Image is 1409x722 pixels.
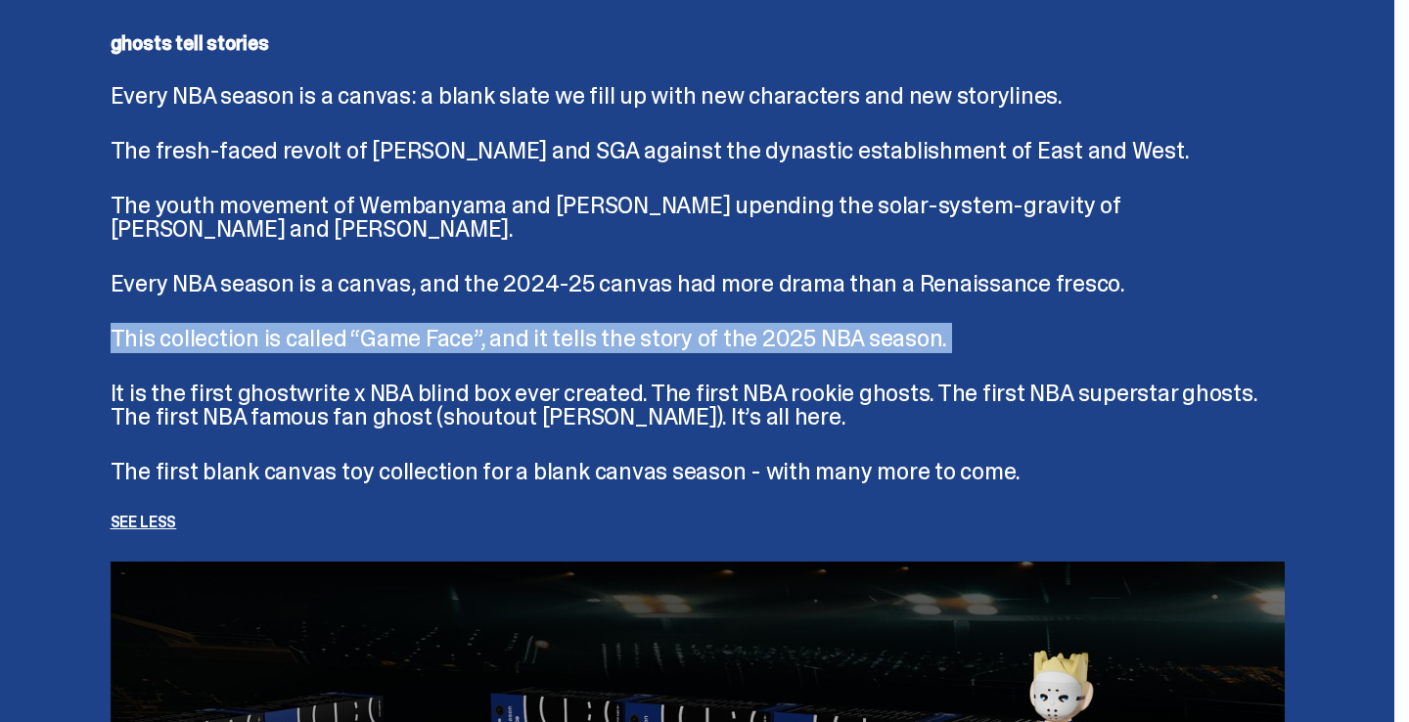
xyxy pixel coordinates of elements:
p: This collection is called “Game Face”, and it tells the story of the 2025 NBA season. [111,327,1285,350]
p: See less [111,515,1285,530]
p: It is the first ghostwrite x NBA blind box ever created. The first NBA rookie ghosts. The first N... [111,382,1285,429]
p: ghosts tell stories [111,33,1285,53]
p: Every NBA season is a canvas: a blank slate we fill up with new characters and new storylines. [111,84,1285,108]
p: The fresh-faced revolt of [PERSON_NAME] and SGA against the dynastic establishment of East and West. [111,139,1285,162]
p: The youth movement of Wembanyama and [PERSON_NAME] upending the solar-system-gravity of [PERSON_N... [111,194,1285,241]
p: The first blank canvas toy collection for a blank canvas season - with many more to come. [111,460,1285,483]
p: Every NBA season is a canvas, and the 2024-25 canvas had more drama than a Renaissance fresco. [111,272,1285,295]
